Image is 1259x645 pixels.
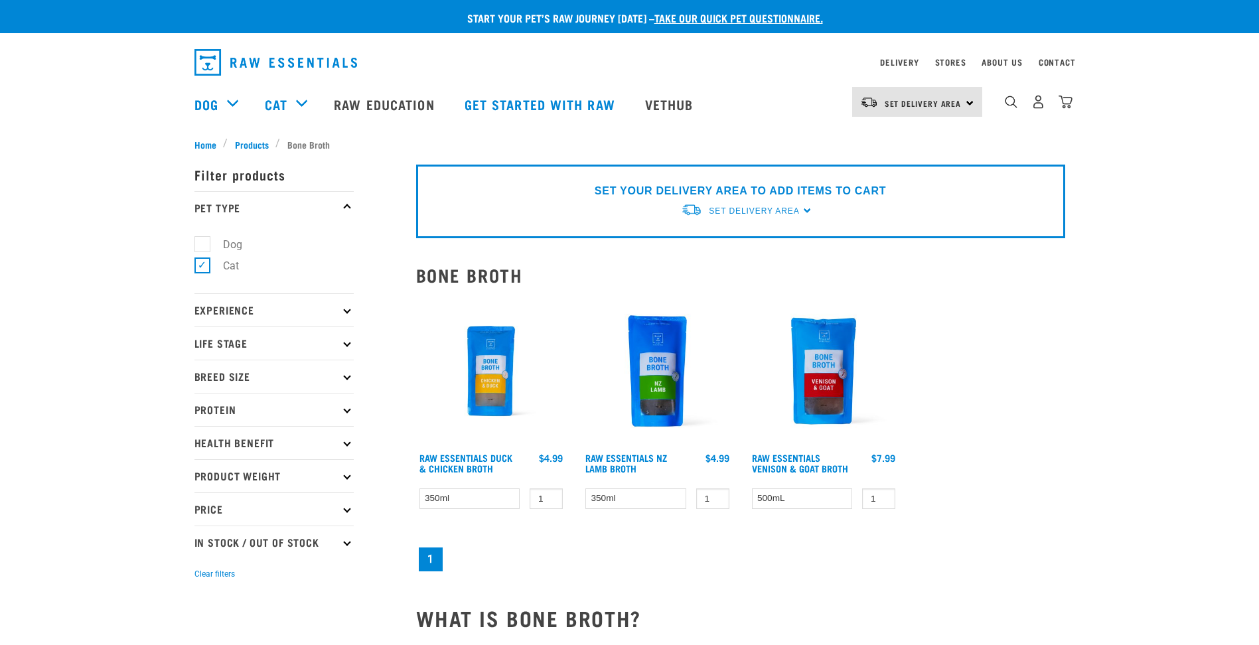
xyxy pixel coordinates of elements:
p: Product Weight [194,459,354,492]
p: SET YOUR DELIVERY AREA TO ADD ITEMS TO CART [595,183,886,199]
a: Contact [1039,60,1076,64]
a: Products [228,137,275,151]
div: $4.99 [539,453,563,463]
p: Breed Size [194,360,354,393]
p: Filter products [194,158,354,191]
span: Home [194,137,216,151]
a: Raw Essentials Venison & Goat Broth [752,455,848,470]
img: home-icon@2x.png [1059,95,1073,109]
a: Stores [935,60,966,64]
img: user.png [1031,95,1045,109]
p: In Stock / Out Of Stock [194,526,354,559]
img: RE Product Shoot 2023 Nov8793 1 [416,296,567,447]
img: van-moving.png [860,96,878,108]
a: Delivery [880,60,919,64]
img: Raw Essentials Venison Goat Novel Protein Hypoallergenic Bone Broth Cats & Dogs [749,296,899,447]
a: Dog [194,94,218,114]
nav: breadcrumbs [194,137,1065,151]
p: Experience [194,293,354,326]
p: Life Stage [194,326,354,360]
h2: Bone Broth [416,265,1065,285]
label: Dog [202,236,248,253]
img: Raw Essentials New Zealand Lamb Bone Broth For Cats & Dogs [582,296,733,447]
img: home-icon-1@2x.png [1005,96,1017,108]
p: Price [194,492,354,526]
nav: pagination [416,545,1065,574]
span: Products [235,137,269,151]
nav: dropdown navigation [184,44,1076,81]
a: About Us [982,60,1022,64]
a: Page 1 [419,547,443,571]
a: Raw Essentials NZ Lamb Broth [585,455,667,470]
input: 1 [530,488,563,509]
button: Clear filters [194,568,235,580]
p: Health Benefit [194,426,354,459]
img: Raw Essentials Logo [194,49,357,76]
a: Vethub [632,78,710,131]
a: Home [194,137,224,151]
label: Cat [202,257,244,274]
a: Raw Education [321,78,451,131]
img: van-moving.png [681,203,702,217]
span: Set Delivery Area [709,206,799,216]
div: $4.99 [705,453,729,463]
a: Get started with Raw [451,78,632,131]
input: 1 [696,488,729,509]
span: Set Delivery Area [885,101,962,106]
p: Pet Type [194,191,354,224]
a: take our quick pet questionnaire. [654,15,823,21]
h2: WHAT IS BONE BROTH? [416,606,1065,630]
p: Protein [194,393,354,426]
a: Cat [265,94,287,114]
input: 1 [862,488,895,509]
div: $7.99 [871,453,895,463]
a: Raw Essentials Duck & Chicken Broth [419,455,512,470]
